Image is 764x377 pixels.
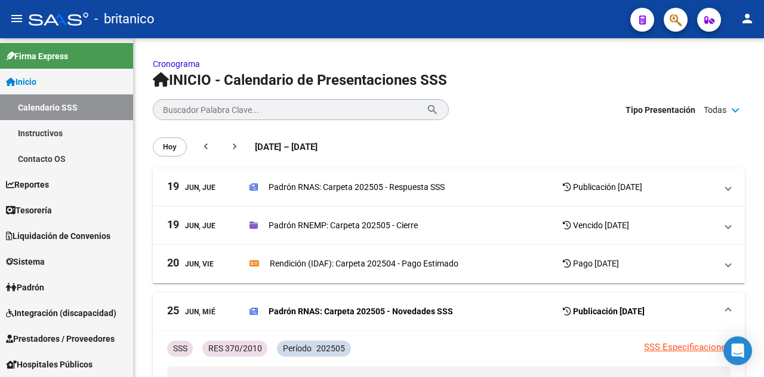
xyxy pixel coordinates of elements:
[563,179,642,195] h3: Publicación [DATE]
[283,342,312,355] p: Período
[153,245,745,283] mat-expansion-panel-header: 20Jun, VieRendición (IDAF): Carpeta 202504 - Pago EstimadoPago [DATE]
[6,204,52,217] span: Tesorería
[229,140,241,152] mat-icon: chevron_right
[94,6,155,32] span: - britanico
[167,258,214,270] div: Jun, Vie
[167,219,215,232] div: Jun, Jue
[10,11,24,26] mat-icon: menu
[167,181,215,194] div: Jun, Jue
[200,140,212,152] mat-icon: chevron_left
[153,72,447,88] span: INICIO - Calendario de Presentaciones SSS
[167,181,179,192] span: 19
[6,178,49,191] span: Reportes
[269,305,453,318] p: Padrón RNAS: Carpeta 202505 - Novedades SSS
[563,217,629,234] h3: Vencido [DATE]
[6,75,36,88] span: Inicio
[153,59,200,69] a: Cronograma
[269,219,418,232] p: Padrón RNEMP: Carpeta 202505 - Cierre
[153,293,745,331] mat-expansion-panel-header: 25Jun, MiéPadrón RNAS: Carpeta 202505 - Novedades SSSPublicación [DATE]
[167,258,179,268] span: 20
[6,281,44,294] span: Padrón
[426,102,439,117] mat-icon: search
[316,342,345,355] p: 202505
[704,103,726,117] span: Todas
[6,255,45,268] span: Sistema
[167,305,215,318] div: Jun, Mié
[173,342,187,355] p: SSS
[153,137,187,157] button: Hoy
[255,140,318,154] span: [DATE] – [DATE]
[723,336,752,365] div: Open Intercom Messenger
[269,180,445,194] p: Padrón RNAS: Carpeta 202505 - Respuesta SSS
[6,50,68,63] span: Firma Express
[740,11,754,26] mat-icon: person
[153,207,745,245] mat-expansion-panel-header: 19Jun, JuePadrón RNEMP: Carpeta 202505 - CierreVencido [DATE]
[6,358,93,371] span: Hospitales Públicos
[563,255,619,272] h3: Pago [DATE]
[270,257,458,270] p: Rendición (IDAF): Carpeta 202504 - Pago Estimado
[208,342,262,355] p: RES 370/2010
[167,219,179,230] span: 19
[153,168,745,207] mat-expansion-panel-header: 19Jun, JuePadrón RNAS: Carpeta 202505 - Respuesta SSSPublicación [DATE]
[563,303,645,320] h3: Publicación [DATE]
[6,332,115,345] span: Prestadores / Proveedores
[626,103,695,117] span: Tipo Presentación
[6,306,116,320] span: Integración (discapacidad)
[6,229,110,243] span: Liquidación de Convenios
[644,342,731,353] a: SSS Especificaciones
[167,305,179,316] span: 25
